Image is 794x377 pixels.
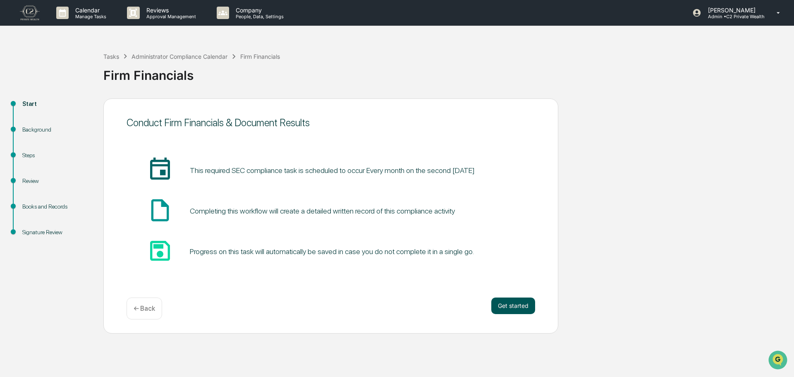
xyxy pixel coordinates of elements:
div: Steps [22,151,90,160]
p: Reviews [140,7,200,14]
span: insert_invitation_icon [147,156,173,183]
p: Calendar [69,7,110,14]
span: insert_drive_file_icon [147,197,173,223]
span: Preclearance [17,104,53,113]
div: Progress on this task will automatically be saved in case you do not complete it in a single go. [190,247,474,256]
div: Firm Financials [240,53,280,60]
p: Admin • C2 Private Wealth [701,14,765,19]
p: Manage Tasks [69,14,110,19]
a: 🗄️Attestations [57,101,106,116]
pre: This required SEC compliance task is scheduled to occur Every month on the second [DATE] [190,165,475,176]
img: logo [20,5,40,20]
div: Signature Review [22,228,90,237]
p: ← Back [134,305,155,312]
div: Books and Records [22,202,90,211]
span: save_icon [147,238,173,264]
button: Start new chat [141,66,151,76]
img: 1746055101610-c473b297-6a78-478c-a979-82029cc54cd1 [8,63,23,78]
div: 🖐️ [8,105,15,112]
div: Conduct Firm Financials & Document Results [127,117,535,129]
div: Start [22,100,90,108]
span: Attestations [68,104,103,113]
p: How can we help? [8,17,151,31]
div: 🗄️ [60,105,67,112]
div: 🔎 [8,121,15,127]
div: Start new chat [28,63,136,72]
div: Firm Financials [103,61,790,83]
a: 🖐️Preclearance [5,101,57,116]
a: Powered byPylon [58,140,100,146]
div: Review [22,177,90,185]
div: We're available if you need us! [28,72,105,78]
p: Company [229,7,288,14]
p: [PERSON_NAME] [701,7,765,14]
p: People, Data, Settings [229,14,288,19]
button: Get started [491,298,535,314]
div: Background [22,125,90,134]
div: Administrator Compliance Calendar [132,53,227,60]
span: Data Lookup [17,120,52,128]
div: Completing this workflow will create a detailed written record of this compliance activity [190,207,455,215]
span: Pylon [82,140,100,146]
div: Tasks [103,53,119,60]
iframe: Open customer support [768,350,790,372]
p: Approval Management [140,14,200,19]
a: 🔎Data Lookup [5,117,55,132]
